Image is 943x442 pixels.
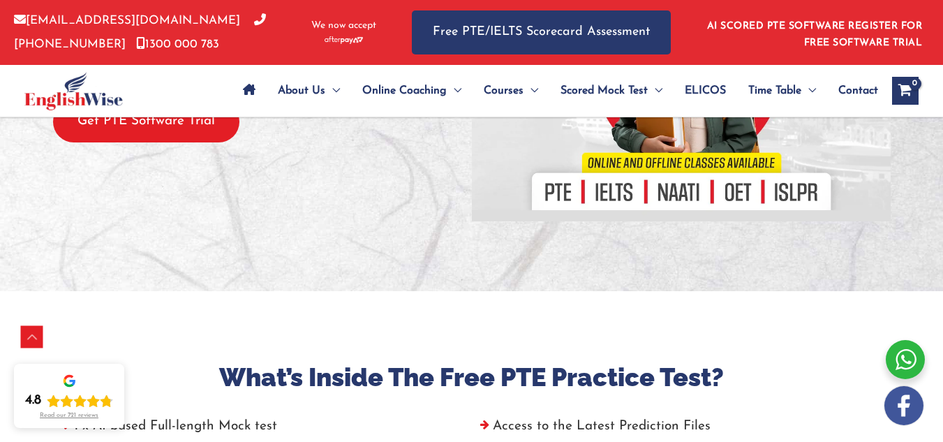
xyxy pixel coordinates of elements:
[40,412,98,420] div: Read our 721 reviews
[524,66,538,115] span: Menu Toggle
[311,19,376,33] span: We now accept
[14,15,266,50] a: [PHONE_NUMBER]
[325,36,363,44] img: Afterpay-Logo
[685,66,726,115] span: ELICOS
[136,38,219,50] a: 1300 000 783
[412,10,671,54] a: Free PTE/IELTS Scorecard Assessment
[232,66,878,115] nav: Site Navigation: Main Menu
[25,392,113,409] div: Rating: 4.8 out of 5
[484,66,524,115] span: Courses
[278,66,325,115] span: About Us
[14,15,240,27] a: [EMAIL_ADDRESS][DOMAIN_NAME]
[674,66,737,115] a: ELICOS
[892,77,919,105] a: View Shopping Cart, empty
[737,66,827,115] a: Time TableMenu Toggle
[801,66,816,115] span: Menu Toggle
[560,66,648,115] span: Scored Mock Test
[648,66,662,115] span: Menu Toggle
[25,392,41,409] div: 4.8
[549,66,674,115] a: Scored Mock TestMenu Toggle
[24,72,123,110] img: cropped-ew-logo
[447,66,461,115] span: Menu Toggle
[53,361,891,394] h2: What’s Inside The Free PTE Practice Test?
[325,66,340,115] span: Menu Toggle
[473,66,549,115] a: CoursesMenu Toggle
[827,66,878,115] a: Contact
[53,101,239,142] button: Get PTE Software Trial
[267,66,351,115] a: About UsMenu Toggle
[748,66,801,115] span: Time Table
[699,10,929,55] aside: Header Widget 1
[707,21,923,48] a: AI SCORED PTE SOFTWARE REGISTER FOR FREE SOFTWARE TRIAL
[884,386,923,425] img: white-facebook.png
[53,115,239,128] a: Get PTE Software Trial
[838,66,878,115] span: Contact
[362,66,447,115] span: Online Coaching
[351,66,473,115] a: Online CoachingMenu Toggle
